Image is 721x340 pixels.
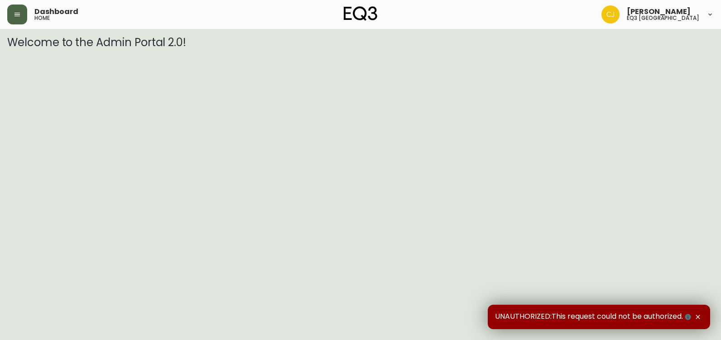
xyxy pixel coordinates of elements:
[7,36,714,49] h3: Welcome to the Admin Portal 2.0!
[495,312,693,322] span: UNAUTHORIZED:This request could not be authorized.
[601,5,620,24] img: 7836c8950ad67d536e8437018b5c2533
[627,8,691,15] span: [PERSON_NAME]
[344,6,377,21] img: logo
[34,15,50,21] h5: home
[34,8,78,15] span: Dashboard
[627,15,699,21] h5: eq3 [GEOGRAPHIC_DATA]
